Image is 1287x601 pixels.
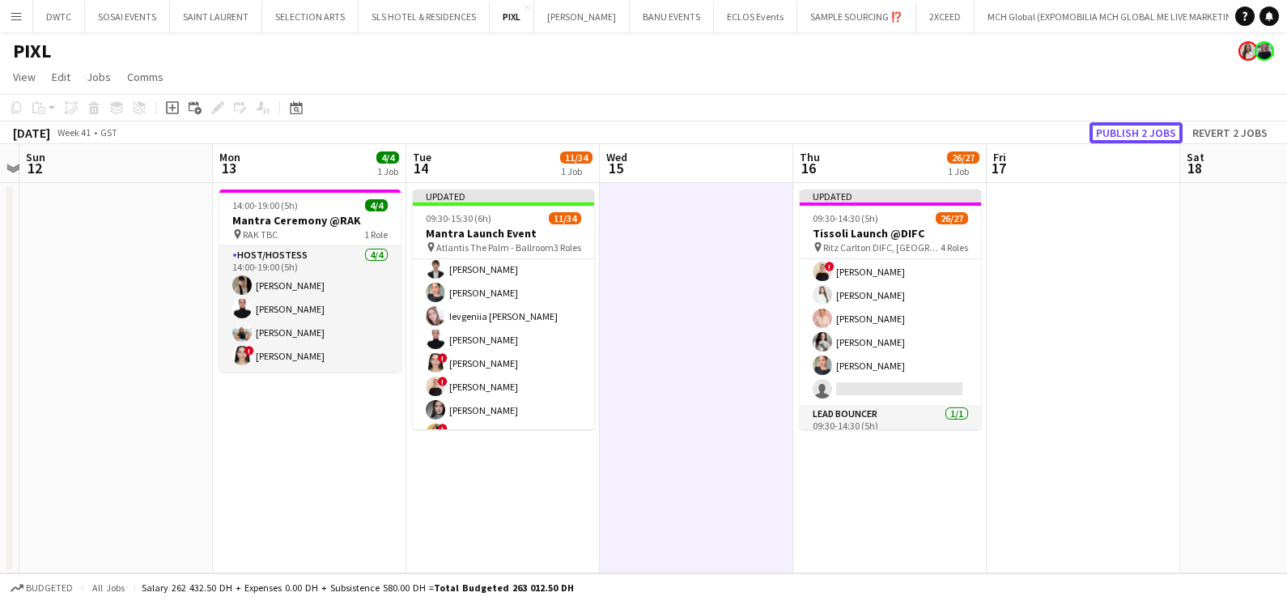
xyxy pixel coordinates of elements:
app-user-avatar: Anastasiia Iemelianova [1255,41,1274,61]
span: 14:00-19:00 (5h) [232,199,298,211]
span: Wed [606,150,627,164]
span: Total Budgeted 263 012.50 DH [434,582,574,594]
app-job-card: Updated09:30-15:30 (6h)11/34Mantra Launch Event Atlantis The Palm - Ballroom3 Roles Host/Hostess9... [413,190,594,429]
span: 26/27 [936,212,968,224]
a: Jobs [80,66,117,87]
span: Budgeted [26,582,73,594]
span: 13 [217,159,240,177]
span: 4 Roles [941,241,968,254]
span: 4/4 [365,199,388,211]
span: 3 Roles [554,241,581,254]
button: SELECTION ARTS [262,1,359,32]
span: 12 [23,159,45,177]
div: 1 Job [377,165,398,177]
span: ! [438,424,448,433]
span: Comms [127,70,164,84]
span: Sat [1187,150,1204,164]
span: 4/4 [376,151,399,164]
span: ! [244,346,254,356]
span: Atlantis The Palm - Ballroom [436,241,554,254]
h3: Mantra Launch Event [413,226,594,241]
app-job-card: Updated09:30-14:30 (5h)26/27Tissoli Launch @DIFC Ritz Carlton DIFC, [GEOGRAPHIC_DATA]4 Roles![PER... [800,190,981,429]
button: MCH Global (EXPOMOBILIA MCH GLOBAL ME LIVE MARKETING LLC) [975,1,1272,32]
h3: Mantra Ceremony @RAK [219,213,401,228]
button: SLS HOTEL & RESIDENCES [359,1,490,32]
span: 15 [604,159,627,177]
span: View [13,70,36,84]
span: 26/27 [947,151,979,164]
span: 11/34 [560,151,593,164]
button: Revert 2 jobs [1186,122,1274,143]
span: 16 [797,159,820,177]
span: ! [438,377,448,386]
button: ECLOS Events [714,1,797,32]
span: Sun [26,150,45,164]
button: SAINT LAURENT [170,1,262,32]
span: 14 [410,159,431,177]
button: DWTC [33,1,85,32]
span: All jobs [89,582,128,594]
span: ! [825,262,835,271]
app-card-role: Host/Hostess4/414:00-19:00 (5h)[PERSON_NAME][PERSON_NAME][PERSON_NAME]![PERSON_NAME] [219,246,401,372]
h1: PIXL [13,39,51,63]
span: Ritz Carlton DIFC, [GEOGRAPHIC_DATA] [823,241,941,254]
span: 17 [991,159,1006,177]
span: 18 [1184,159,1204,177]
h3: Tissoli Launch @DIFC [800,226,981,241]
span: 09:30-14:30 (5h) [813,212,878,224]
span: 09:30-15:30 (6h) [426,212,491,224]
span: RAK TBC [243,228,278,241]
app-user-avatar: Ines de Puybaudet [1238,41,1258,61]
span: Tue [413,150,431,164]
div: Updated [413,190,594,202]
button: Budgeted [8,579,75,597]
span: Thu [800,150,820,164]
div: [DATE] [13,125,50,141]
a: View [6,66,42,87]
app-card-role: Lead Bouncer1/109:30-14:30 (5h) [800,405,981,465]
span: ! [438,353,448,363]
div: Updated [800,190,981,202]
span: 1 Role [364,228,388,241]
span: Fri [993,150,1006,164]
span: Jobs [87,70,111,84]
div: 1 Job [948,165,979,177]
button: Publish 2 jobs [1089,122,1183,143]
span: 11/34 [549,212,581,224]
button: BANU EVENTS [630,1,714,32]
a: Comms [121,66,170,87]
span: Week 41 [53,126,94,139]
div: GST [100,126,117,139]
div: Salary 262 432.50 DH + Expenses 0.00 DH + Subsistence 580.00 DH = [142,582,574,594]
span: Mon [219,150,240,164]
button: SAMPLE SOURCING ⁉️ [797,1,916,32]
span: Edit [52,70,70,84]
app-job-card: 14:00-19:00 (5h)4/4Mantra Ceremony @RAK RAK TBC1 RoleHost/Hostess4/414:00-19:00 (5h)[PERSON_NAME]... [219,190,401,372]
button: SOSAI EVENTS [85,1,170,32]
button: [PERSON_NAME] [534,1,630,32]
button: PIXL [490,1,534,32]
a: Edit [45,66,77,87]
button: 2XCEED [916,1,975,32]
div: 1 Job [561,165,592,177]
